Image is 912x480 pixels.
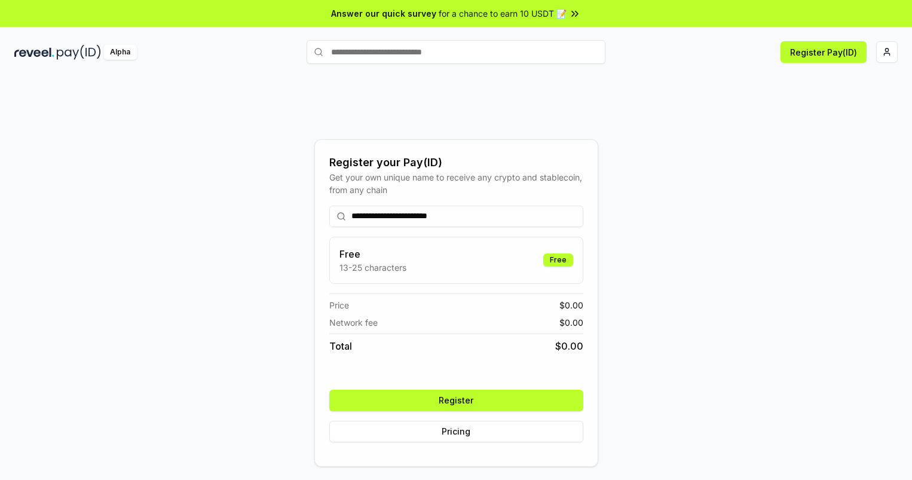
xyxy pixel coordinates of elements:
[331,7,436,20] span: Answer our quick survey
[781,41,867,63] button: Register Pay(ID)
[329,339,352,353] span: Total
[14,45,54,60] img: reveel_dark
[339,247,406,261] h3: Free
[555,339,583,353] span: $ 0.00
[543,253,573,267] div: Free
[439,7,567,20] span: for a chance to earn 10 USDT 📝
[329,299,349,311] span: Price
[339,261,406,274] p: 13-25 characters
[329,171,583,196] div: Get your own unique name to receive any crypto and stablecoin, from any chain
[559,316,583,329] span: $ 0.00
[559,299,583,311] span: $ 0.00
[329,421,583,442] button: Pricing
[329,390,583,411] button: Register
[57,45,101,60] img: pay_id
[329,154,583,171] div: Register your Pay(ID)
[329,316,378,329] span: Network fee
[103,45,137,60] div: Alpha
